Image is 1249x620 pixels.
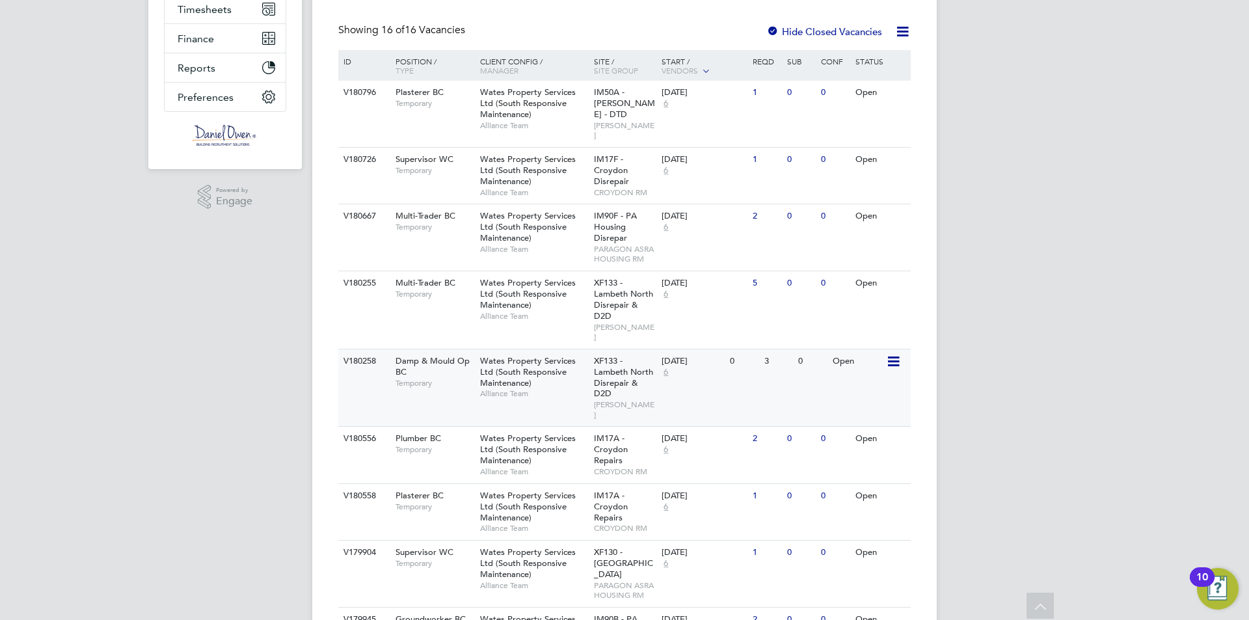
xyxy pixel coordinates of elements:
[396,546,453,558] span: Supervisor WC
[381,23,405,36] span: 16 of
[594,65,638,75] span: Site Group
[396,165,474,176] span: Temporary
[594,87,655,120] span: IM50A - [PERSON_NAME] - DTD
[165,53,286,82] button: Reports
[340,50,386,72] div: ID
[829,349,886,373] div: Open
[594,355,653,399] span: XF133 - Lambeth North Disrepair & D2D
[852,81,909,105] div: Open
[396,502,474,512] span: Temporary
[749,271,783,295] div: 5
[165,24,286,53] button: Finance
[178,91,234,103] span: Preferences
[340,427,386,451] div: V180556
[784,50,818,72] div: Sub
[749,204,783,228] div: 2
[480,244,587,254] span: Alliance Team
[340,148,386,172] div: V180726
[396,558,474,569] span: Temporary
[818,427,852,451] div: 0
[591,50,659,81] div: Site /
[396,490,444,501] span: Plasterer BC
[852,484,909,508] div: Open
[480,523,587,533] span: Alliance Team
[852,50,909,72] div: Status
[1196,577,1208,594] div: 10
[178,62,215,74] span: Reports
[480,466,587,477] span: Alliance Team
[662,444,670,455] span: 6
[340,81,386,105] div: V180796
[784,204,818,228] div: 0
[727,349,760,373] div: 0
[662,278,746,289] div: [DATE]
[662,87,746,98] div: [DATE]
[340,271,386,295] div: V180255
[852,541,909,565] div: Open
[594,433,628,466] span: IM17A - Croydon Repairs
[784,148,818,172] div: 0
[396,433,441,444] span: Plumber BC
[818,484,852,508] div: 0
[396,277,455,288] span: Multi-Trader BC
[662,356,723,367] div: [DATE]
[784,427,818,451] div: 0
[396,355,470,377] span: Damp & Mould Op BC
[818,81,852,105] div: 0
[594,210,637,243] span: IM90F - PA Housing Disrepar
[662,491,746,502] div: [DATE]
[766,25,882,38] label: Hide Closed Vacancies
[198,185,253,209] a: Powered byEngage
[396,65,414,75] span: Type
[749,427,783,451] div: 2
[594,399,656,420] span: [PERSON_NAME]
[480,490,576,523] span: Wates Property Services Ltd (South Responsive Maintenance)
[480,580,587,591] span: Alliance Team
[818,204,852,228] div: 0
[396,222,474,232] span: Temporary
[1197,568,1239,610] button: Open Resource Center, 10 new notifications
[784,81,818,105] div: 0
[178,33,214,45] span: Finance
[594,154,629,187] span: IM17F - Croydon Disrepair
[396,98,474,109] span: Temporary
[784,271,818,295] div: 0
[594,244,656,264] span: PARAGON ASRA HOUSING RM
[749,541,783,565] div: 1
[480,210,576,243] span: Wates Property Services Ltd (South Responsive Maintenance)
[396,444,474,455] span: Temporary
[594,187,656,198] span: CROYDON RM
[396,87,444,98] span: Plasterer BC
[386,50,477,81] div: Position /
[216,196,252,207] span: Engage
[594,322,656,342] span: [PERSON_NAME]
[165,83,286,111] button: Preferences
[594,120,656,141] span: [PERSON_NAME]
[818,148,852,172] div: 0
[749,484,783,508] div: 1
[749,81,783,105] div: 1
[662,367,670,378] span: 6
[784,541,818,565] div: 0
[852,148,909,172] div: Open
[178,3,232,16] span: Timesheets
[594,277,653,321] span: XF133 - Lambeth North Disrepair & D2D
[477,50,591,81] div: Client Config /
[340,541,386,565] div: V179904
[594,490,628,523] span: IM17A - Croydon Repairs
[396,154,453,165] span: Supervisor WC
[662,558,670,569] span: 6
[480,65,518,75] span: Manager
[480,154,576,187] span: Wates Property Services Ltd (South Responsive Maintenance)
[340,484,386,508] div: V180558
[761,349,795,373] div: 3
[396,289,474,299] span: Temporary
[594,466,656,477] span: CROYDON RM
[795,349,829,373] div: 0
[594,580,656,600] span: PARAGON ASRA HOUSING RM
[662,98,670,109] span: 6
[662,165,670,176] span: 6
[381,23,465,36] span: 16 Vacancies
[662,211,746,222] div: [DATE]
[852,204,909,228] div: Open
